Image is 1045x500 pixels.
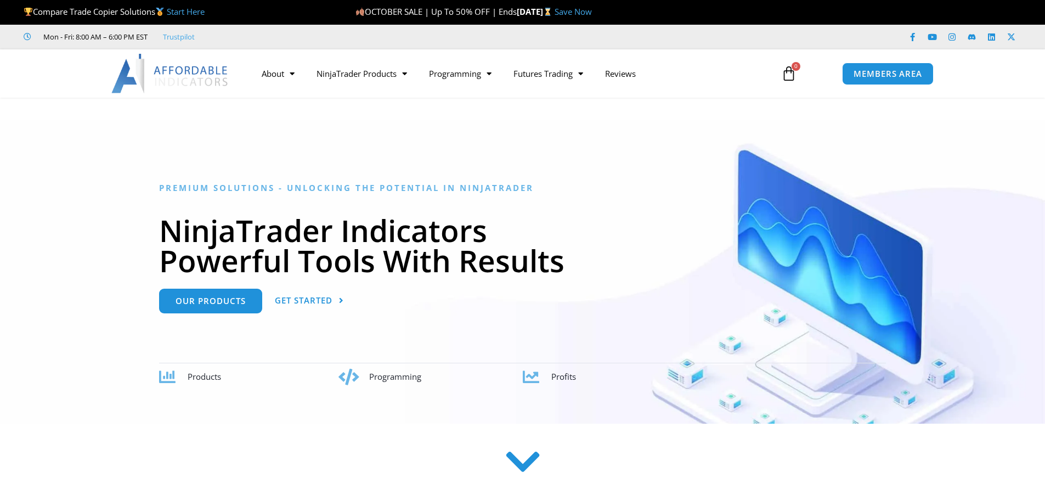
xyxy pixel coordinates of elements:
[792,62,800,71] span: 0
[156,8,164,16] img: 🥇
[502,61,594,86] a: Futures Trading
[159,215,886,276] h1: NinjaTrader Indicators Powerful Tools With Results
[544,8,552,16] img: ⌛
[765,58,813,89] a: 0
[188,371,221,382] span: Products
[842,63,934,85] a: MEMBERS AREA
[41,30,148,43] span: Mon - Fri: 8:00 AM – 6:00 PM EST
[306,61,418,86] a: NinjaTrader Products
[594,61,647,86] a: Reviews
[167,6,205,17] a: Start Here
[176,297,246,305] span: Our Products
[24,8,32,16] img: 🏆
[24,6,205,17] span: Compare Trade Copier Solutions
[111,54,229,93] img: LogoAI | Affordable Indicators – NinjaTrader
[251,61,306,86] a: About
[355,6,517,17] span: OCTOBER SALE | Up To 50% OFF | Ends
[356,8,364,16] img: 🍂
[251,61,769,86] nav: Menu
[275,289,344,313] a: Get Started
[854,70,922,78] span: MEMBERS AREA
[418,61,502,86] a: Programming
[159,289,262,313] a: Our Products
[517,6,555,17] strong: [DATE]
[275,296,332,305] span: Get Started
[159,183,886,193] h6: Premium Solutions - Unlocking the Potential in NinjaTrader
[369,371,421,382] span: Programming
[555,6,592,17] a: Save Now
[551,371,576,382] span: Profits
[163,30,195,43] a: Trustpilot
